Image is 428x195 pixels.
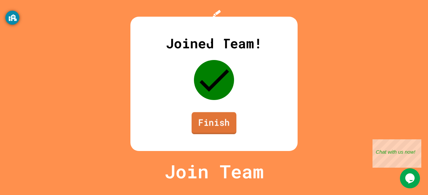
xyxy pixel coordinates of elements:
iframe: chat widget [400,168,421,188]
iframe: chat widget [372,139,421,168]
img: Logo.svg [201,10,227,44]
a: Finish [192,112,236,134]
p: Join Team [165,158,264,185]
button: GoGuardian Privacy Information [5,11,19,25]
